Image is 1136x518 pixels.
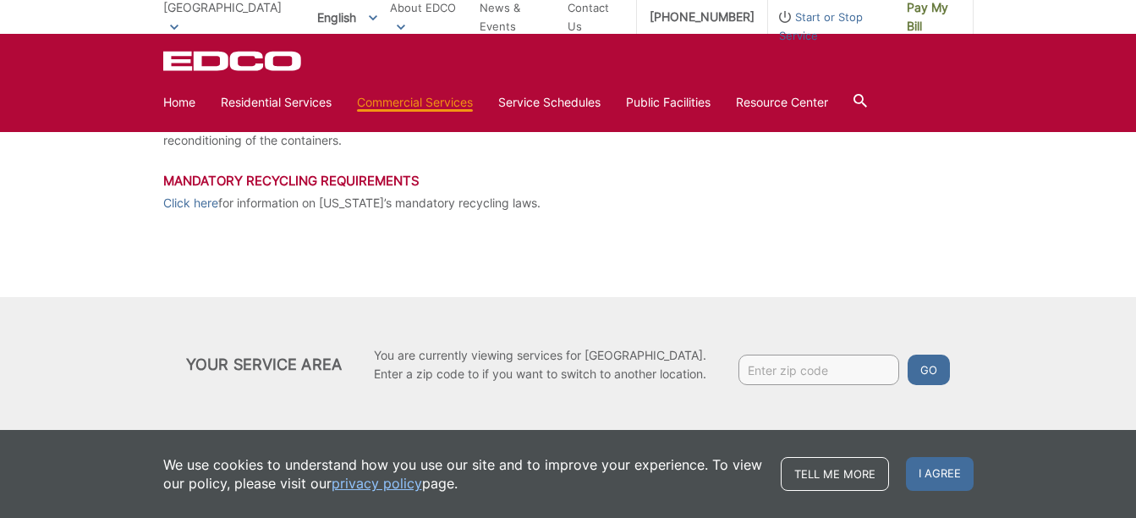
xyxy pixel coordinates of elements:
[332,474,422,493] a: privacy policy
[163,174,974,189] h3: Mandatory Recycling Requirements
[781,457,889,491] a: Tell me more
[374,346,706,383] p: You are currently viewing services for [GEOGRAPHIC_DATA]. Enter a zip code to if you want to swit...
[305,3,390,31] span: English
[163,51,304,71] a: EDCD logo. Return to the homepage.
[738,355,899,385] input: Enter zip code
[908,355,950,385] button: Go
[163,93,195,112] a: Home
[906,457,974,491] span: I agree
[736,93,828,112] a: Resource Center
[626,93,711,112] a: Public Facilities
[357,93,473,112] a: Commercial Services
[221,93,332,112] a: Residential Services
[498,93,601,112] a: Service Schedules
[186,355,342,374] h2: Your Service Area
[163,455,764,493] p: We use cookies to understand how you use our site and to improve your experience. To view our pol...
[163,194,974,212] p: for information on [US_STATE]’s mandatory recycling laws.
[163,194,218,212] a: Click here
